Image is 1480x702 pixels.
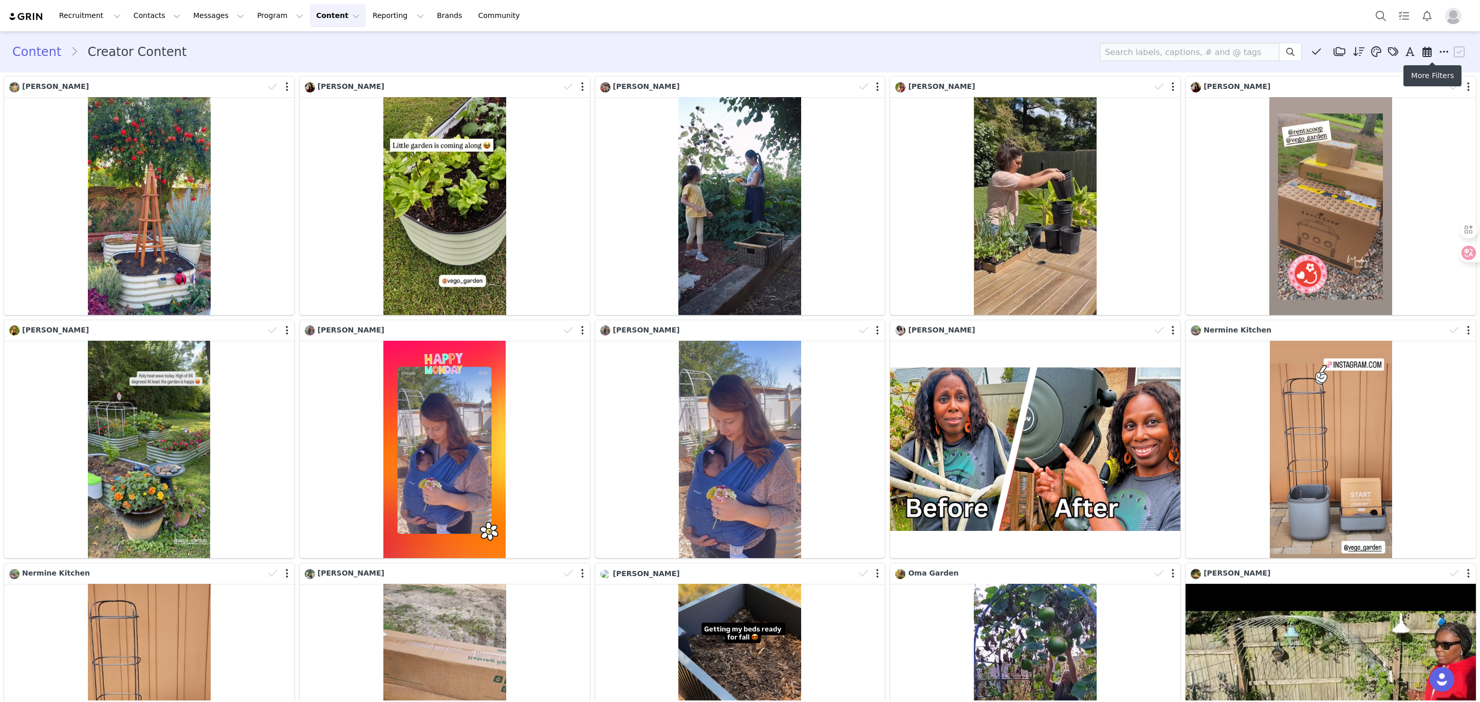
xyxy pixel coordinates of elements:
img: 3d22afdd-8fc4-4d56-8f39-a905d3ec148b.jpg [895,569,905,579]
span: [PERSON_NAME] [1204,82,1270,90]
img: 592ca7bd-f4b2-4576-8a29-e13d25874346.jpg [895,82,905,93]
button: Search [1370,4,1392,27]
input: Search labels, captions, # and @ tags [1100,43,1280,61]
button: Reporting [366,4,430,27]
a: Community [472,4,531,27]
span: [PERSON_NAME] [908,82,975,90]
span: [PERSON_NAME] [318,569,384,577]
div: More Filters [1403,65,1461,86]
span: [PERSON_NAME] [613,326,680,334]
img: grin logo [8,12,44,22]
button: Recruitment [53,4,127,27]
img: e3c38dfe-e84d-4dd7-addc-36b39651cafc.jpg [305,569,315,579]
button: Contacts [127,4,187,27]
span: [PERSON_NAME] [22,326,89,334]
img: 6e59d603-39da-4cc3-88f8-4dce457e763c.jpg [305,82,315,93]
span: [PERSON_NAME] [613,569,680,578]
img: 898048bc-1ebb-4d66-9cdd-735b2739ec1a.jpg [9,325,20,336]
img: 449127138_818392613567571_435510201506652648_n.jpg [600,570,610,578]
img: placeholder-profile.jpg [1445,8,1461,24]
div: Open Intercom Messenger [1430,667,1454,692]
a: Tasks [1393,4,1415,27]
img: cd0461fe-e4b2-455f-88af-177739d5345d--s.jpg [600,82,610,93]
button: Notifications [1416,4,1438,27]
img: ee9d823a-3e3b-4d1a-bcc4-4bfaa0edd435.jpg [9,569,20,579]
a: Brands [431,4,471,27]
span: Nermine Kitchen [22,569,90,577]
img: 6dd20c2e-dc0a-49fb-8319-37610575afa1.jpg [600,325,610,336]
img: 6e59d603-39da-4cc3-88f8-4dce457e763c.jpg [1191,82,1201,93]
button: Content [310,4,366,27]
button: Program [251,4,309,27]
img: 6dd20c2e-dc0a-49fb-8319-37610575afa1.jpg [305,325,315,336]
span: Oma Garden [908,569,958,577]
span: [PERSON_NAME] [1204,569,1270,577]
img: ee9d823a-3e3b-4d1a-bcc4-4bfaa0edd435.jpg [1191,325,1201,336]
img: 28ceda1b-3f34-4d53-8e91-f0b21aecdde5.jpg [1191,569,1201,579]
button: Profile [1439,8,1472,24]
span: [PERSON_NAME] [22,82,89,90]
span: Nermine Kitchen [1204,326,1271,334]
span: [PERSON_NAME] [318,82,384,90]
img: 9d9e4411-8028-45bb-a575-721369ff1245--s.jpg [895,325,905,336]
span: [PERSON_NAME] [613,82,680,90]
img: 83e585fe-9dca-4049-813b-892339664aff.jpg [9,82,20,93]
a: Content [12,43,70,61]
button: Messages [187,4,250,27]
span: [PERSON_NAME] [908,326,975,334]
span: [PERSON_NAME] [318,326,384,334]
